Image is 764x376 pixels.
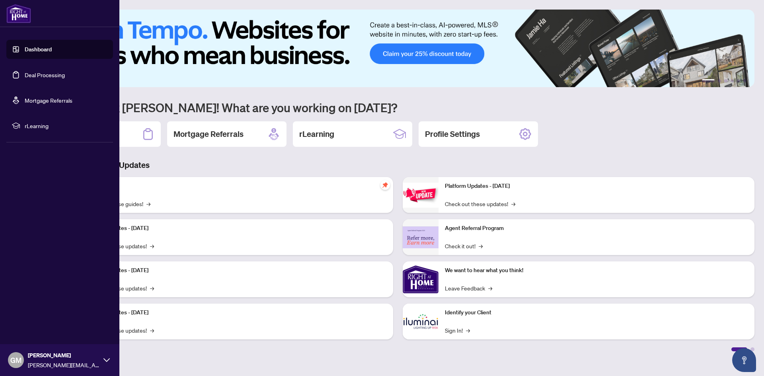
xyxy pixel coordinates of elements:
[403,304,439,339] img: Identify your Client
[84,266,387,275] p: Platform Updates - [DATE]
[403,261,439,297] img: We want to hear what you think!
[445,308,748,317] p: Identify your Client
[445,326,470,335] a: Sign In!→
[445,182,748,191] p: Platform Updates - [DATE]
[25,46,52,53] a: Dashboard
[173,129,244,140] h2: Mortgage Referrals
[84,308,387,317] p: Platform Updates - [DATE]
[299,129,334,140] h2: rLearning
[41,100,754,115] h1: Welcome back [PERSON_NAME]! What are you working on [DATE]?
[41,160,754,171] h3: Brokerage & Industry Updates
[731,79,734,82] button: 4
[28,360,99,369] span: [PERSON_NAME][EMAIL_ADDRESS][PERSON_NAME][DOMAIN_NAME]
[146,199,150,208] span: →
[10,355,21,366] span: GM
[380,180,390,190] span: pushpin
[479,242,483,250] span: →
[732,348,756,372] button: Open asap
[445,199,515,208] a: Check out these updates!→
[403,183,439,208] img: Platform Updates - June 23, 2025
[445,224,748,233] p: Agent Referral Program
[488,284,492,292] span: →
[25,71,65,78] a: Deal Processing
[28,351,99,360] span: [PERSON_NAME]
[445,284,492,292] a: Leave Feedback→
[84,182,387,191] p: Self-Help
[702,79,715,82] button: 1
[25,97,72,104] a: Mortgage Referrals
[445,266,748,275] p: We want to hear what you think!
[25,121,107,130] span: rLearning
[511,199,515,208] span: →
[403,226,439,248] img: Agent Referral Program
[743,79,746,82] button: 6
[41,10,754,87] img: Slide 0
[150,242,154,250] span: →
[425,129,480,140] h2: Profile Settings
[150,326,154,335] span: →
[445,242,483,250] a: Check it out!→
[718,79,721,82] button: 2
[737,79,740,82] button: 5
[84,224,387,233] p: Platform Updates - [DATE]
[6,4,31,23] img: logo
[150,284,154,292] span: →
[466,326,470,335] span: →
[724,79,727,82] button: 3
